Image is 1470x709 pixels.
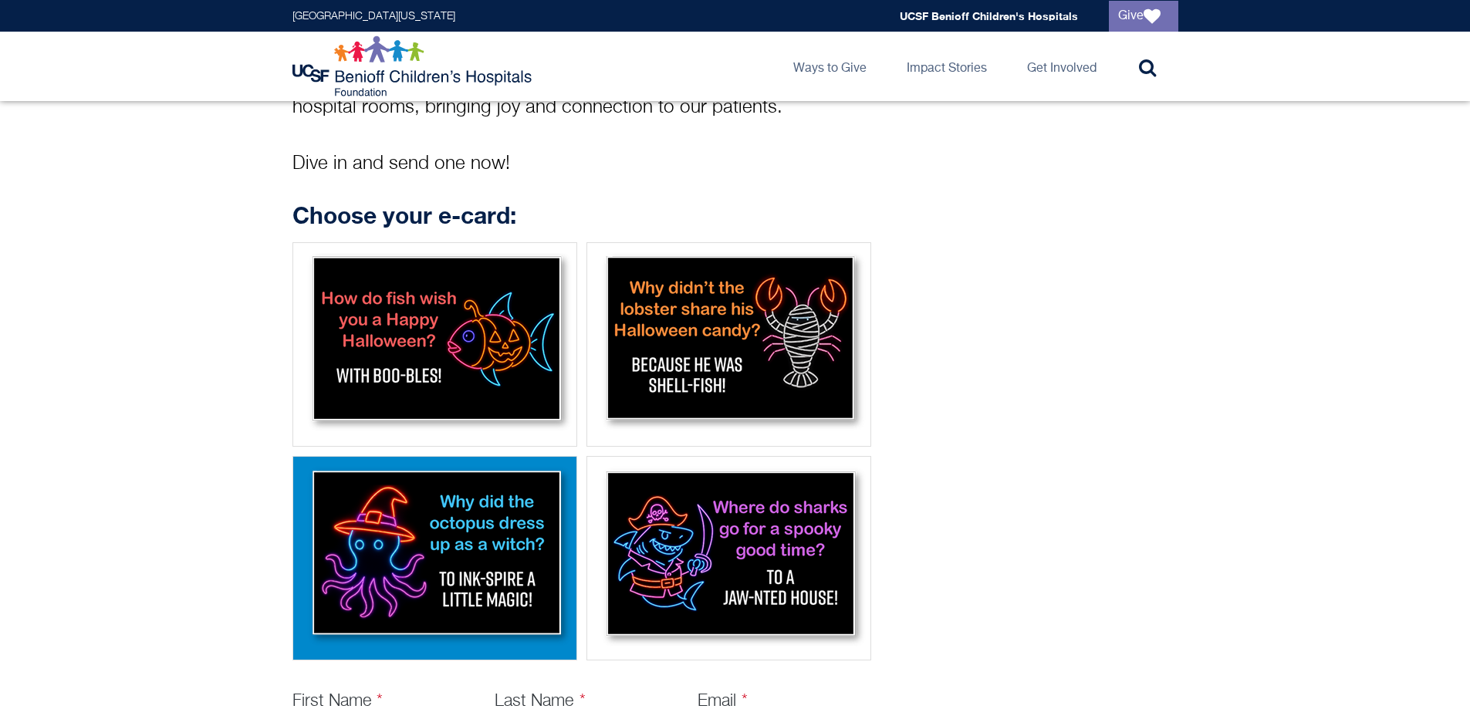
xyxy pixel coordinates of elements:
[894,32,999,101] a: Impact Stories
[900,9,1078,22] a: UCSF Benioff Children's Hospitals
[292,201,516,229] strong: Choose your e-card:
[292,242,577,447] div: Fish
[292,11,455,22] a: [GEOGRAPHIC_DATA][US_STATE]
[292,35,536,97] img: Logo for UCSF Benioff Children's Hospitals Foundation
[1015,32,1109,101] a: Get Involved
[592,461,866,650] img: Shark
[781,32,879,101] a: Ways to Give
[1109,1,1178,32] a: Give
[586,456,871,660] div: Shark
[592,248,866,437] img: Lobster
[298,248,572,437] img: Fish
[586,242,871,447] div: Lobster
[298,461,572,650] img: Octopus
[292,456,577,660] div: Octopus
